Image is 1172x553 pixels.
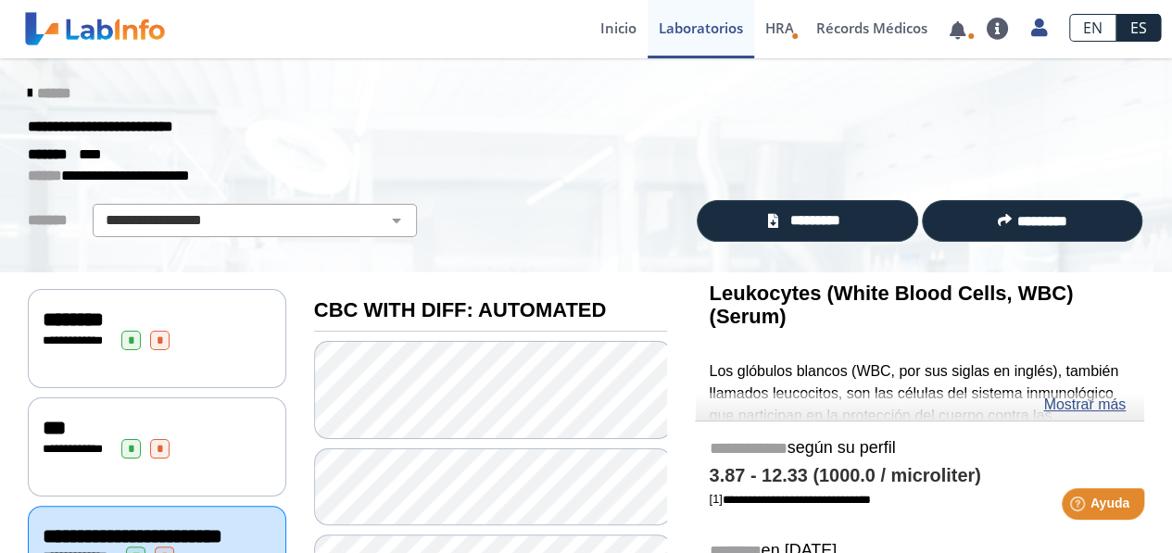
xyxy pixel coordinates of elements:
a: Mostrar más [1043,394,1126,416]
h4: 3.87 - 12.33 (1000.0 / microliter) [709,465,1130,487]
a: ES [1116,14,1161,42]
a: EN [1069,14,1116,42]
b: CBC WITH DIFF: AUTOMATED [314,298,606,321]
a: [1] [709,492,870,506]
b: Leukocytes (White Blood Cells, WBC) (Serum) [709,282,1073,328]
h5: según su perfil [709,438,1130,459]
iframe: Help widget launcher [1007,481,1152,533]
span: HRA [765,19,794,37]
